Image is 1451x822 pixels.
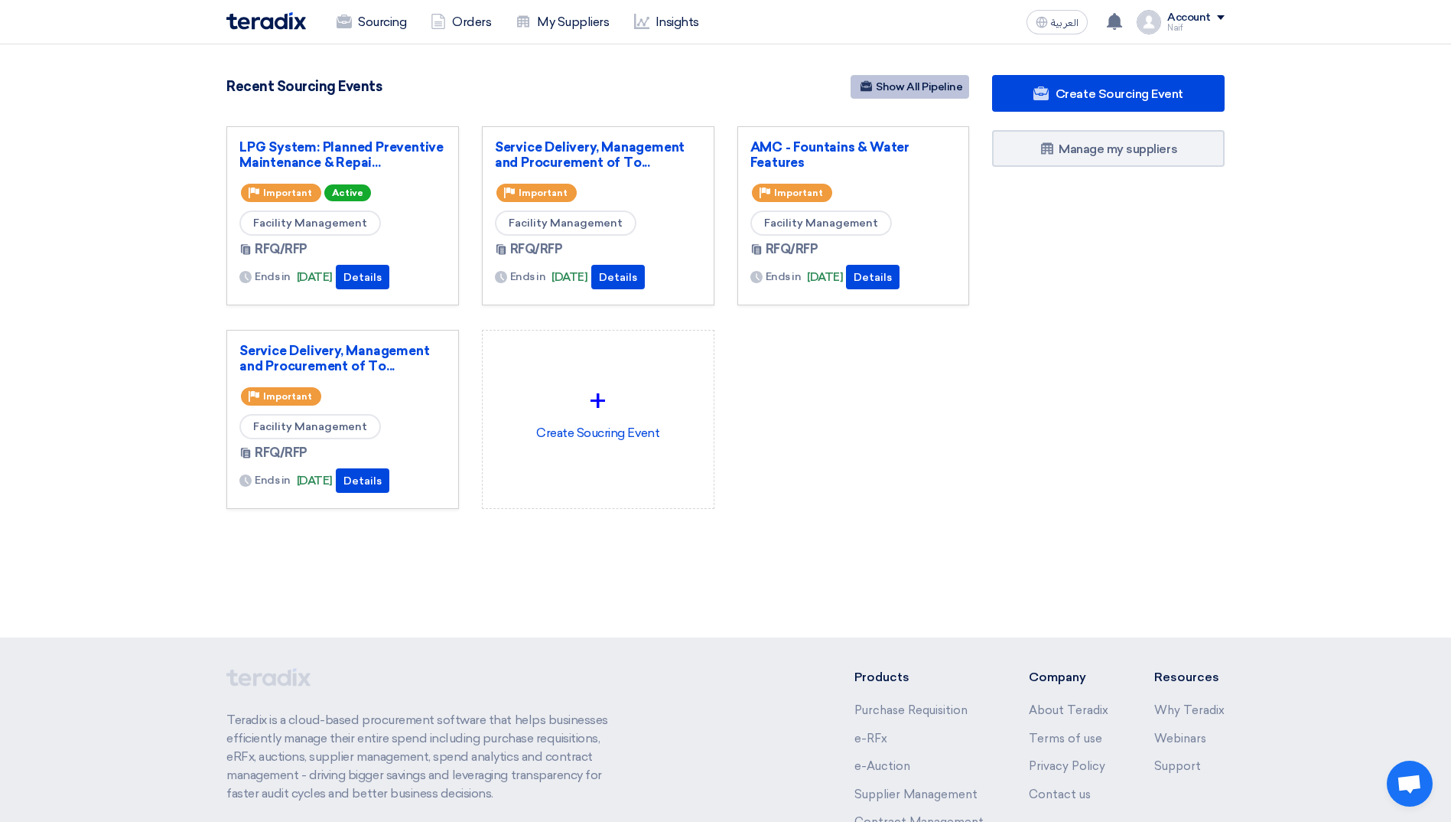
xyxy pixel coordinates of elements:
span: [DATE] [551,269,587,286]
img: profile_test.png [1137,10,1161,34]
a: Show All Pipeline [851,75,969,99]
p: Teradix is a cloud-based procurement software that helps businesses efficiently manage their enti... [226,711,626,803]
li: Company [1029,668,1108,687]
span: العربية [1051,18,1078,28]
a: Supplier Management [854,788,978,801]
span: [DATE] [297,472,333,490]
button: العربية [1026,10,1088,34]
span: Facility Management [495,210,636,236]
a: e-RFx [854,732,887,745]
a: Terms of use [1029,732,1102,745]
button: Details [336,468,389,493]
span: Ends in [255,472,291,488]
div: Open chat [1387,761,1433,807]
a: Sourcing [324,5,418,39]
h4: Recent Sourcing Events [226,78,382,95]
span: [DATE] [297,269,333,286]
a: About Teradix [1029,703,1108,717]
a: Purchase Requisition [854,703,968,717]
span: RFQ/RFP [510,240,563,259]
span: Ends in [766,269,802,285]
a: AMC - Fountains & Water Features [750,139,957,170]
div: Account [1167,11,1211,24]
button: Details [336,265,389,289]
span: [DATE] [807,269,843,286]
a: e-Auction [854,759,910,773]
span: Active [324,184,371,201]
span: RFQ/RFP [766,240,818,259]
span: Facility Management [750,210,892,236]
span: RFQ/RFP [255,240,307,259]
span: Ends in [510,269,546,285]
button: Details [591,265,645,289]
span: Important [519,188,568,198]
a: Service Delivery, Management and Procurement of To... [495,139,701,170]
a: Privacy Policy [1029,759,1105,773]
li: Products [854,668,984,687]
a: Orders [418,5,503,39]
a: My Suppliers [503,5,621,39]
a: Service Delivery, Management and Procurement of To... [239,343,446,373]
a: Manage my suppliers [992,130,1225,167]
span: RFQ/RFP [255,444,307,462]
a: Contact us [1029,788,1091,801]
button: Details [846,265,900,289]
div: Naif [1167,24,1225,32]
div: + [495,378,701,424]
span: Ends in [255,269,291,285]
a: Webinars [1154,732,1206,745]
a: Why Teradix [1154,703,1225,717]
li: Resources [1154,668,1225,687]
span: Important [774,188,823,198]
a: Insights [622,5,711,39]
span: Important [263,188,312,198]
a: LPG System: Planned Preventive Maintenance & Repai... [239,139,446,170]
span: Facility Management [239,210,381,236]
span: Create Sourcing Event [1056,86,1183,101]
a: Support [1154,759,1201,773]
div: Create Soucring Event [495,343,701,478]
span: Important [263,391,312,402]
img: Teradix logo [226,12,306,30]
span: Facility Management [239,414,381,439]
